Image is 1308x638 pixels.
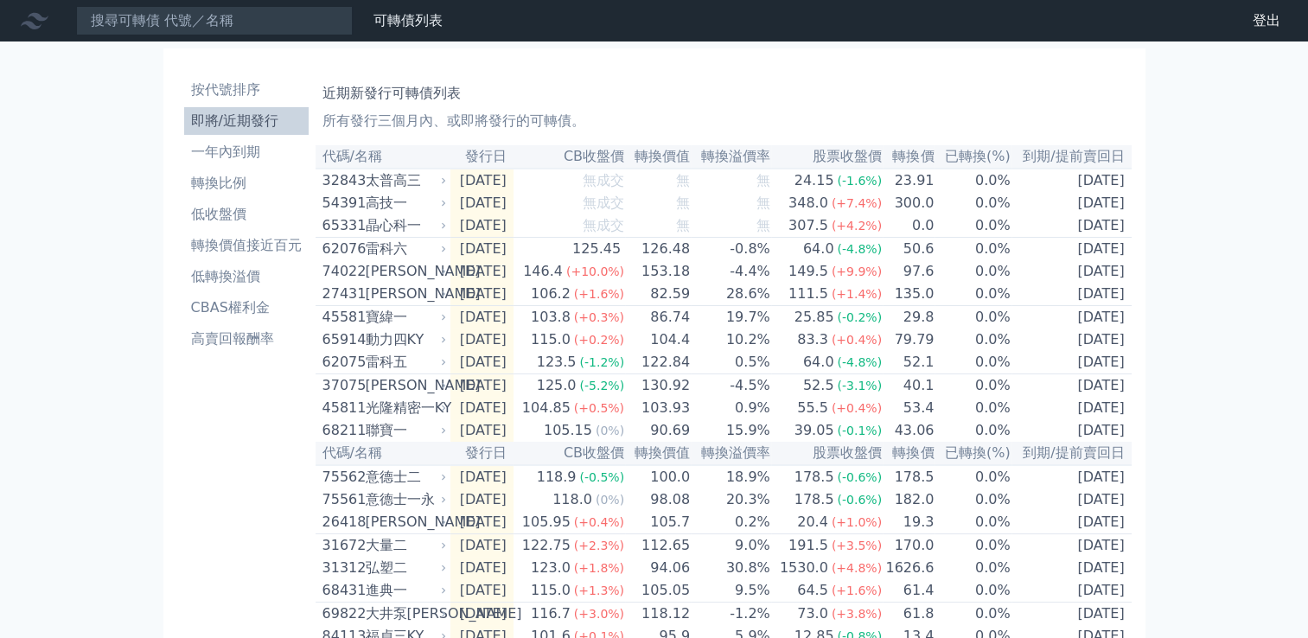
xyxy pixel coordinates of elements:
[184,297,309,318] li: CBAS權利金
[883,283,935,306] td: 135.0
[837,470,882,484] span: (-0.6%)
[450,145,514,169] th: 發行日
[322,193,361,214] div: 54391
[1011,351,1132,374] td: [DATE]
[574,584,624,597] span: (+1.3%)
[184,232,309,259] a: 轉換價值接近百元
[625,145,691,169] th: 轉換價值
[322,352,361,373] div: 62075
[935,442,1011,465] th: 已轉換(%)
[366,215,443,236] div: 晶心科一
[450,214,514,238] td: [DATE]
[935,579,1011,603] td: 0.0%
[366,329,443,350] div: 動力四KY
[935,260,1011,283] td: 0.0%
[450,192,514,214] td: [DATE]
[883,374,935,398] td: 40.1
[756,195,770,211] span: 無
[625,283,691,306] td: 82.59
[883,465,935,488] td: 178.5
[373,12,443,29] a: 可轉債列表
[785,193,832,214] div: 348.0
[450,419,514,442] td: [DATE]
[625,374,691,398] td: 130.92
[794,603,832,624] div: 73.0
[800,352,838,373] div: 64.0
[625,329,691,351] td: 104.4
[366,307,443,328] div: 寶緯一
[832,515,882,529] span: (+1.0%)
[450,351,514,374] td: [DATE]
[450,374,514,398] td: [DATE]
[832,607,882,621] span: (+3.8%)
[832,539,882,552] span: (+3.5%)
[691,374,771,398] td: -4.5%
[883,238,935,261] td: 50.6
[1011,306,1132,329] td: [DATE]
[1011,214,1132,238] td: [DATE]
[883,442,935,465] th: 轉換價
[322,558,361,578] div: 31312
[776,558,832,578] div: 1530.0
[883,260,935,283] td: 97.6
[533,467,580,488] div: 118.9
[935,465,1011,488] td: 0.0%
[935,329,1011,351] td: 0.0%
[935,351,1011,374] td: 0.0%
[450,283,514,306] td: [DATE]
[1011,283,1132,306] td: [DATE]
[935,374,1011,398] td: 0.0%
[366,239,443,259] div: 雷科六
[625,306,691,329] td: 86.74
[527,307,574,328] div: 103.8
[184,169,309,197] a: 轉換比例
[322,375,361,396] div: 37075
[184,107,309,135] a: 即將/近期發行
[184,138,309,166] a: 一年內到期
[625,557,691,579] td: 94.06
[935,511,1011,534] td: 0.0%
[366,375,443,396] div: [PERSON_NAME]
[691,306,771,329] td: 19.7%
[184,76,309,104] a: 按代號排序
[527,580,574,601] div: 115.0
[785,535,832,556] div: 191.5
[883,214,935,238] td: 0.0
[791,467,838,488] div: 178.5
[691,419,771,442] td: 15.9%
[366,603,443,624] div: 大井泵[PERSON_NAME]
[883,419,935,442] td: 43.06
[527,329,574,350] div: 115.0
[527,558,574,578] div: 123.0
[366,170,443,191] div: 太普高三
[316,442,450,465] th: 代碼/名稱
[837,355,882,369] span: (-4.8%)
[450,603,514,626] td: [DATE]
[1011,192,1132,214] td: [DATE]
[1011,603,1132,626] td: [DATE]
[883,397,935,419] td: 53.4
[184,263,309,290] a: 低轉換溢價
[800,375,838,396] div: 52.5
[574,515,624,529] span: (+0.4%)
[1011,397,1132,419] td: [DATE]
[569,239,624,259] div: 125.45
[794,398,832,418] div: 55.5
[1011,579,1132,603] td: [DATE]
[450,534,514,558] td: [DATE]
[625,442,691,465] th: 轉換價值
[832,287,882,301] span: (+1.4%)
[322,83,1125,104] h1: 近期新發行可轉債列表
[883,579,935,603] td: 61.4
[935,397,1011,419] td: 0.0%
[184,204,309,225] li: 低收盤價
[1011,557,1132,579] td: [DATE]
[691,603,771,626] td: -1.2%
[366,489,443,510] div: 意德士一永
[322,111,1125,131] p: 所有發行三個月內、或即將發行的可轉債。
[691,488,771,511] td: 20.3%
[883,534,935,558] td: 170.0
[691,351,771,374] td: 0.5%
[366,193,443,214] div: 高技一
[794,580,832,601] div: 64.5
